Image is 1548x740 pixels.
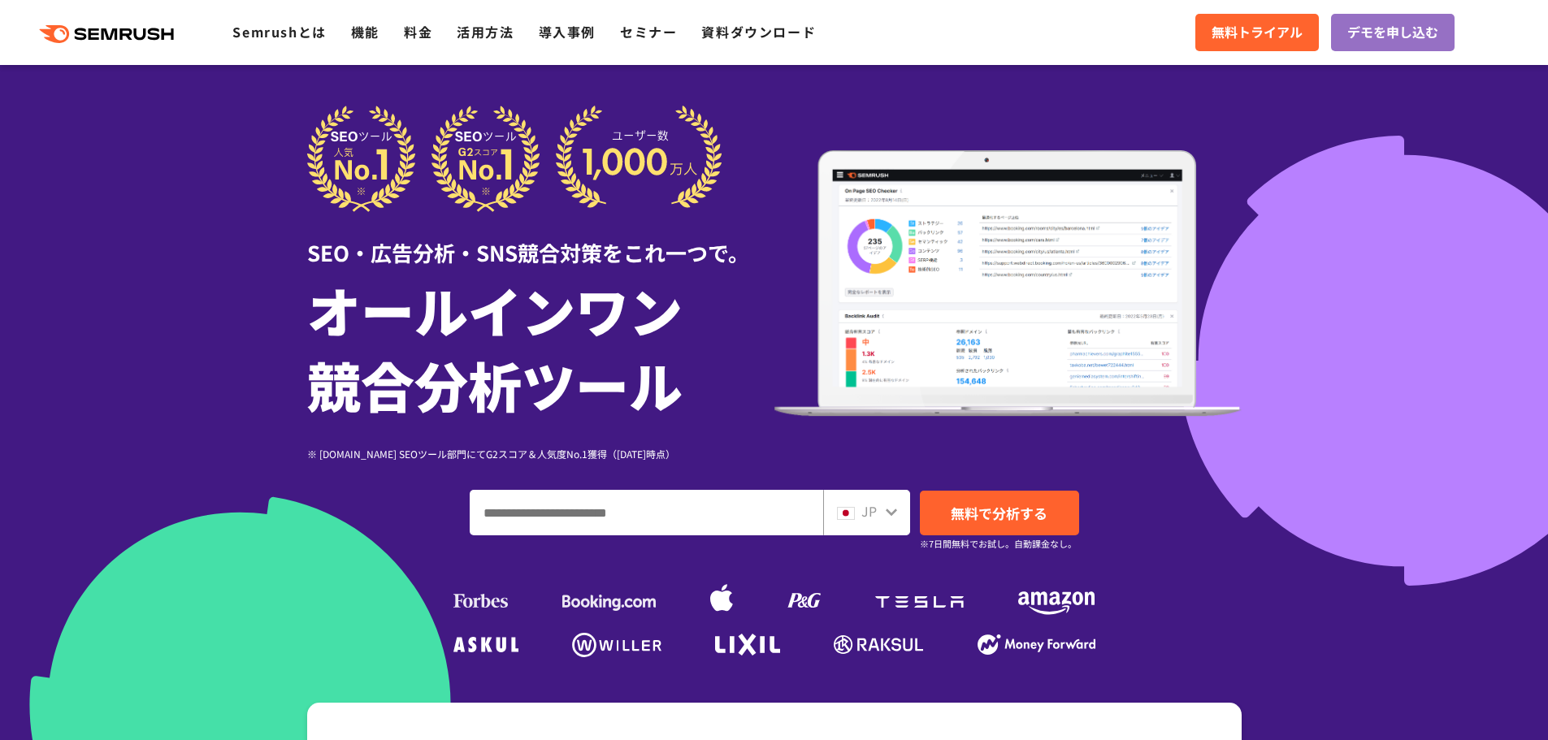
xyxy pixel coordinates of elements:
[951,503,1047,523] span: 無料で分析する
[620,22,677,41] a: セミナー
[307,446,774,461] div: ※ [DOMAIN_NAME] SEOツール部門にてG2スコア＆人気度No.1獲得（[DATE]時点）
[457,22,514,41] a: 活用方法
[1212,22,1303,43] span: 無料トライアル
[701,22,816,41] a: 資料ダウンロード
[861,501,877,521] span: JP
[1347,22,1438,43] span: デモを申し込む
[1331,14,1455,51] a: デモを申し込む
[920,491,1079,535] a: 無料で分析する
[920,536,1077,552] small: ※7日間無料でお試し。自動課金なし。
[1195,14,1319,51] a: 無料トライアル
[307,272,774,422] h1: オールインワン 競合分析ツール
[232,22,326,41] a: Semrushとは
[307,212,774,268] div: SEO・広告分析・SNS競合対策をこれ一つで。
[470,491,822,534] input: ドメイン、キーワードまたはURLを入力してください
[404,22,432,41] a: 料金
[351,22,379,41] a: 機能
[539,22,596,41] a: 導入事例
